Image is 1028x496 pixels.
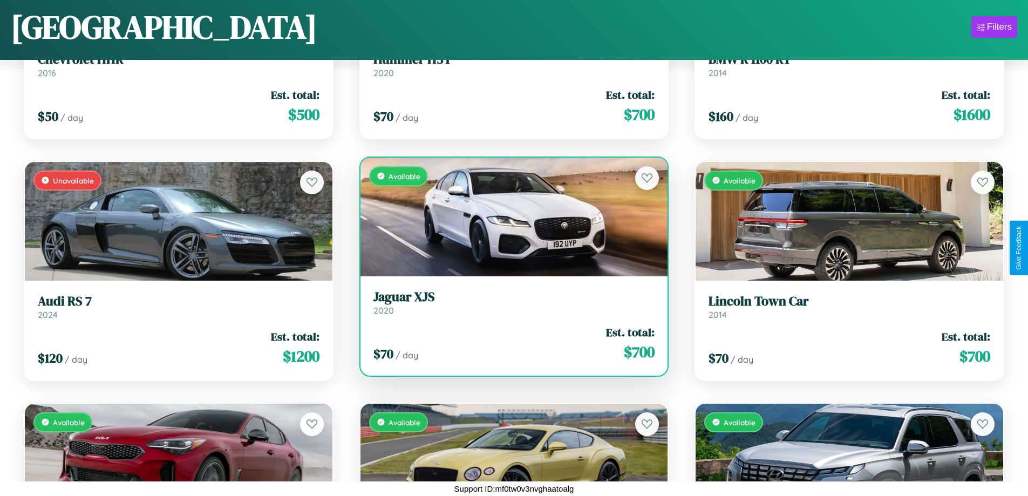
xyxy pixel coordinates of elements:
[38,107,58,125] span: $ 50
[283,345,319,367] span: $ 1200
[373,345,393,363] span: $ 70
[971,16,1017,38] button: Filters
[38,294,319,320] a: Audi RS 72024
[709,52,990,78] a: BMW R 1100 RT2014
[606,87,655,103] span: Est. total:
[709,52,990,67] h3: BMW R 1100 RT
[373,107,393,125] span: $ 70
[709,67,727,78] span: 2014
[373,52,655,78] a: Hummer H3T2020
[38,52,319,78] a: Chevrolet HHR2016
[606,324,655,340] span: Est. total:
[271,329,319,344] span: Est. total:
[942,87,990,103] span: Est. total:
[11,5,317,49] h1: [GEOGRAPHIC_DATA]
[724,418,755,427] span: Available
[373,52,655,67] h3: Hummer H3T
[987,22,1012,32] div: Filters
[271,87,319,103] span: Est. total:
[53,176,94,185] span: Unavailable
[65,354,87,365] span: / day
[288,104,319,125] span: $ 500
[709,294,990,309] h3: Lincoln Town Car
[373,289,655,305] h3: Jaguar XJS
[709,349,729,367] span: $ 70
[38,349,63,367] span: $ 120
[396,112,418,123] span: / day
[942,329,990,344] span: Est. total:
[709,107,733,125] span: $ 160
[373,67,394,78] span: 2020
[959,345,990,367] span: $ 700
[38,309,58,320] span: 2024
[60,112,83,123] span: / day
[736,112,758,123] span: / day
[454,481,574,496] p: Support ID: mf0tw0v3nvghaatoalg
[954,104,990,125] span: $ 1600
[373,289,655,316] a: Jaguar XJS2020
[38,67,56,78] span: 2016
[709,294,990,320] a: Lincoln Town Car2014
[373,305,394,316] span: 2020
[53,418,85,427] span: Available
[624,104,655,125] span: $ 700
[396,350,418,361] span: / day
[731,354,753,365] span: / day
[1015,226,1023,270] div: Give Feedback
[38,294,319,309] h3: Audi RS 7
[38,52,319,67] h3: Chevrolet HHR
[709,309,727,320] span: 2014
[389,418,420,427] span: Available
[724,176,755,185] span: Available
[389,172,420,181] span: Available
[624,341,655,363] span: $ 700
